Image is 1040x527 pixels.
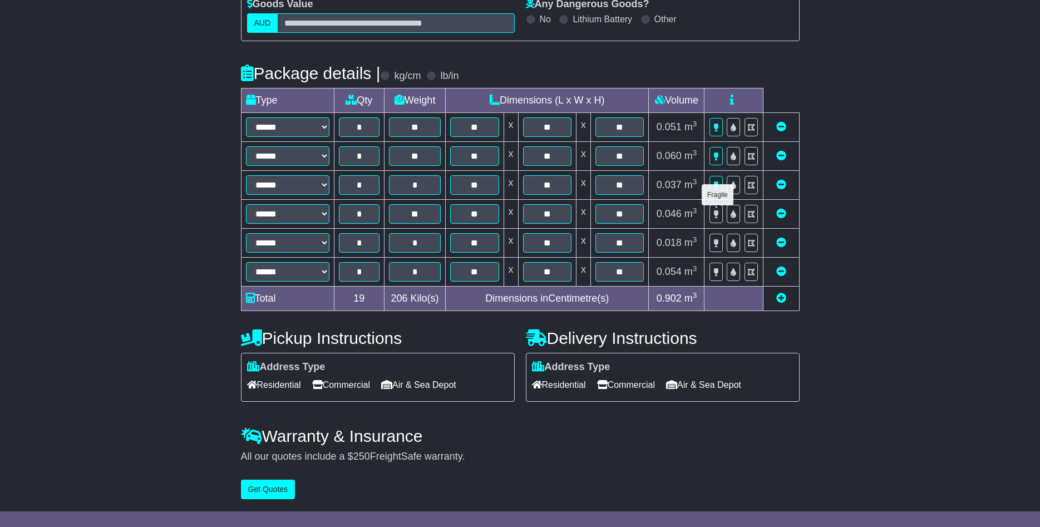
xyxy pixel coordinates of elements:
[684,179,697,190] span: m
[241,329,515,347] h4: Pickup Instructions
[532,376,586,393] span: Residential
[776,237,786,248] a: Remove this item
[693,291,697,299] sup: 3
[693,206,697,215] sup: 3
[657,121,682,132] span: 0.051
[776,179,786,190] a: Remove this item
[776,293,786,304] a: Add new item
[576,142,590,171] td: x
[776,266,786,277] a: Remove this item
[576,200,590,229] td: x
[657,179,682,190] span: 0.037
[657,266,682,277] span: 0.054
[576,171,590,200] td: x
[241,427,800,445] h4: Warranty & Insurance
[446,287,649,311] td: Dimensions in Centimetre(s)
[334,88,385,113] td: Qty
[666,376,741,393] span: Air & Sea Depot
[702,184,733,205] div: Fragile
[693,120,697,128] sup: 3
[573,14,632,24] label: Lithium Battery
[649,88,704,113] td: Volume
[504,229,518,258] td: x
[241,88,334,113] td: Type
[657,208,682,219] span: 0.046
[576,229,590,258] td: x
[385,88,446,113] td: Weight
[684,266,697,277] span: m
[540,14,551,24] label: No
[684,121,697,132] span: m
[657,237,682,248] span: 0.018
[684,208,697,219] span: m
[504,258,518,287] td: x
[776,150,786,161] a: Remove this item
[381,376,456,393] span: Air & Sea Depot
[334,287,385,311] td: 19
[576,113,590,142] td: x
[312,376,370,393] span: Commercial
[247,361,326,373] label: Address Type
[597,376,655,393] span: Commercial
[576,258,590,287] td: x
[776,121,786,132] a: Remove this item
[657,293,682,304] span: 0.902
[526,329,800,347] h4: Delivery Instructions
[684,237,697,248] span: m
[693,149,697,157] sup: 3
[353,451,370,462] span: 250
[776,208,786,219] a: Remove this item
[693,235,697,244] sup: 3
[504,113,518,142] td: x
[241,287,334,311] td: Total
[693,178,697,186] sup: 3
[504,200,518,229] td: x
[440,70,459,82] label: lb/in
[247,376,301,393] span: Residential
[532,361,610,373] label: Address Type
[241,64,381,82] h4: Package details |
[391,293,408,304] span: 206
[394,70,421,82] label: kg/cm
[657,150,682,161] span: 0.060
[684,293,697,304] span: m
[241,480,295,499] button: Get Quotes
[654,14,677,24] label: Other
[385,287,446,311] td: Kilo(s)
[684,150,697,161] span: m
[446,88,649,113] td: Dimensions (L x W x H)
[247,13,278,33] label: AUD
[693,264,697,273] sup: 3
[241,451,800,463] div: All our quotes include a $ FreightSafe warranty.
[504,171,518,200] td: x
[504,142,518,171] td: x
